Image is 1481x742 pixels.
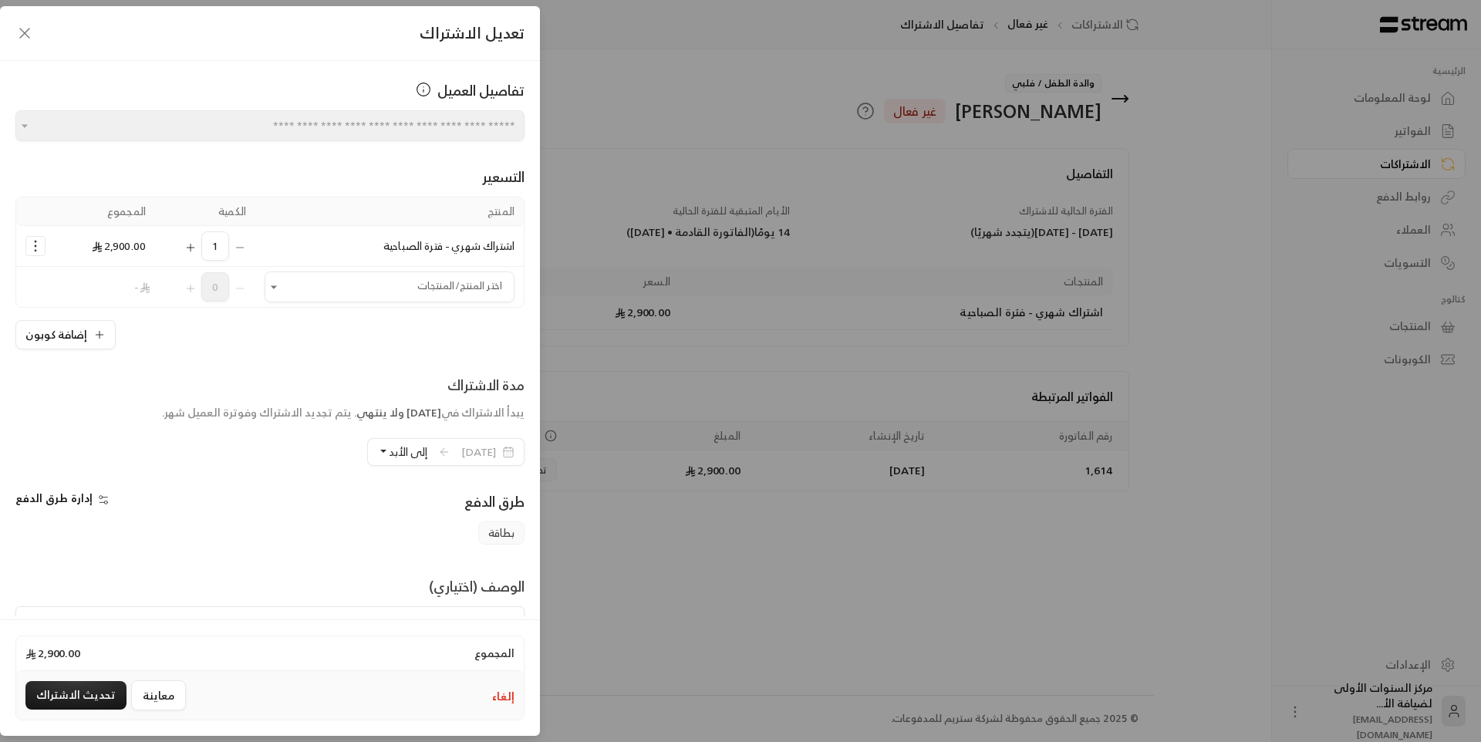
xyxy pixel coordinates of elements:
span: اشتراك شهري - فترة الصباحية [383,236,514,255]
span: إدارة طرق الدفع [15,488,93,508]
span: بطاقة [478,521,525,545]
div: مدة الاشتراك [162,374,525,396]
table: Selected Products [15,197,525,308]
span: 2,900.00 [92,236,146,255]
span: تفاصيل العميل [437,79,525,101]
button: معاينة [131,680,186,710]
button: Open [265,278,283,296]
div: يبدأ الاشتراك في . يتم تجديد الاشتراك وفوترة العميل شهر. [162,405,525,420]
div: الوصف (اختياري) [429,575,525,597]
span: طرق الدفع [464,489,525,514]
span: ولا ينتهي [357,403,404,422]
button: إلغاء [492,689,514,704]
button: تحديث الاشتراك [25,681,127,710]
span: 1 [201,231,229,261]
span: 0 [201,272,229,302]
button: إضافة كوبون [15,320,116,349]
span: تعديل الاشتراك [420,19,525,46]
span: 2,900.00 [25,646,80,661]
span: إلى الأبد [389,442,427,461]
th: المجموع [55,197,155,226]
th: الكمية [155,197,255,226]
th: المنتج [255,197,524,226]
td: - [55,267,155,307]
span: المجموع [474,646,514,661]
div: التسعير [15,166,525,187]
span: [DATE] [407,403,441,422]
